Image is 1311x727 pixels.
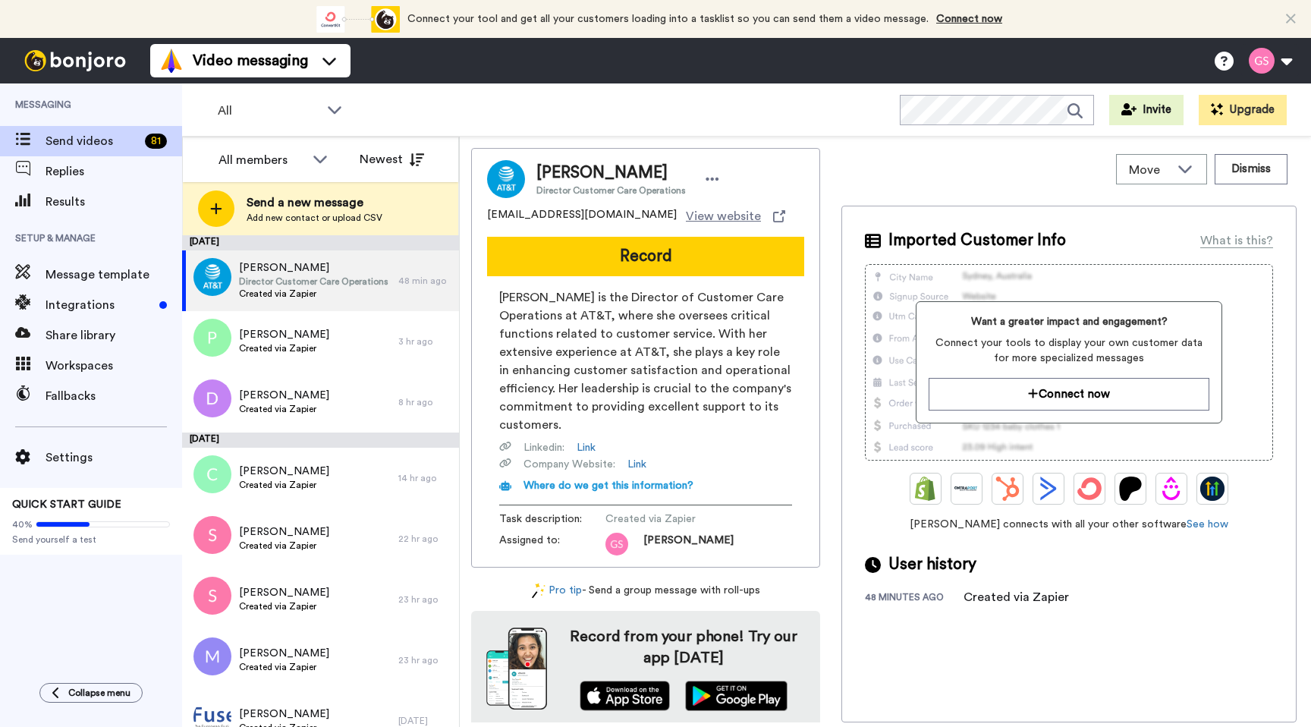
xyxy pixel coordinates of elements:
[239,479,329,491] span: Created via Zapier
[46,266,182,284] span: Message template
[193,455,231,493] img: c.png
[239,661,329,673] span: Created via Zapier
[193,258,231,296] img: 9c87d878-ce11-4aa5-888b-3e3522935e10.png
[348,144,435,175] button: Newest
[398,335,451,348] div: 3 hr ago
[499,288,792,434] span: [PERSON_NAME] is the Director of Customer Care Operations at AT&T, where she oversees critical fu...
[888,229,1066,252] span: Imported Customer Info
[398,472,451,484] div: 14 hr ago
[239,403,329,415] span: Created via Zapier
[1199,95,1287,125] button: Upgrade
[929,335,1209,366] span: Connect your tools to display your own customer data for more specialized messages
[580,681,670,711] img: appstore
[865,517,1273,532] span: [PERSON_NAME] connects with all your other software
[46,326,182,345] span: Share library
[499,533,605,555] span: Assigned to:
[398,593,451,606] div: 23 hr ago
[239,288,388,300] span: Created via Zapier
[995,477,1020,501] img: Hubspot
[1118,477,1143,501] img: Patreon
[1200,477,1225,501] img: GoHighLevel
[562,626,805,669] h4: Record from your phone! Try our app [DATE]
[398,275,451,287] div: 48 min ago
[487,207,677,225] span: [EMAIL_ADDRESS][DOMAIN_NAME]
[532,583,545,599] img: magic-wand.svg
[1187,519,1228,530] a: See how
[193,577,231,615] img: s.png
[145,134,167,149] div: 81
[499,511,605,527] span: Task description :
[46,193,182,211] span: Results
[487,160,525,198] img: Image of Beverly
[577,440,596,455] a: Link
[398,533,451,545] div: 22 hr ago
[239,342,329,354] span: Created via Zapier
[12,518,33,530] span: 40%
[1129,161,1170,179] span: Move
[913,477,938,501] img: Shopify
[536,162,686,184] span: [PERSON_NAME]
[239,327,329,342] span: [PERSON_NAME]
[46,162,182,181] span: Replies
[605,511,750,527] span: Created via Zapier
[193,637,231,675] img: m.png
[239,646,329,661] span: [PERSON_NAME]
[12,533,170,546] span: Send yourself a test
[936,14,1002,24] a: Connect now
[12,499,121,510] span: QUICK START GUIDE
[1077,477,1102,501] img: ConvertKit
[218,102,319,120] span: All
[523,440,564,455] span: Linkedin :
[239,388,329,403] span: [PERSON_NAME]
[398,654,451,666] div: 23 hr ago
[532,583,582,599] a: Pro tip
[685,681,788,711] img: playstore
[643,533,734,555] span: [PERSON_NAME]
[218,151,305,169] div: All members
[193,516,231,554] img: s.png
[929,378,1209,411] button: Connect now
[398,396,451,408] div: 8 hr ago
[239,707,329,722] span: [PERSON_NAME]
[865,591,964,606] div: 48 minutes ago
[46,296,153,314] span: Integrations
[46,387,182,405] span: Fallbacks
[182,235,459,250] div: [DATE]
[46,448,182,467] span: Settings
[471,583,820,599] div: - Send a group message with roll-ups
[239,275,388,288] span: Director Customer Care Operations
[46,357,182,375] span: Workspaces
[247,194,382,212] span: Send a new message
[193,50,308,71] span: Video messaging
[193,379,231,417] img: d.png
[929,314,1209,329] span: Want a greater impact and engagement?
[239,260,388,275] span: [PERSON_NAME]
[523,457,615,472] span: Company Website :
[1215,154,1287,184] button: Dismiss
[193,319,231,357] img: p.png
[1036,477,1061,501] img: ActiveCampaign
[1109,95,1184,125] button: Invite
[398,715,451,727] div: [DATE]
[1159,477,1184,501] img: Drip
[964,588,1069,606] div: Created via Zapier
[954,477,979,501] img: Ontraport
[46,132,139,150] span: Send videos
[239,464,329,479] span: [PERSON_NAME]
[239,540,329,552] span: Created via Zapier
[239,524,329,540] span: [PERSON_NAME]
[407,14,929,24] span: Connect your tool and get all your customers loading into a tasklist so you can send them a video...
[247,212,382,224] span: Add new contact or upload CSV
[68,687,130,699] span: Collapse menu
[239,585,329,600] span: [PERSON_NAME]
[239,600,329,612] span: Created via Zapier
[316,6,400,33] div: animation
[686,207,785,225] a: View website
[686,207,761,225] span: View website
[627,457,646,472] a: Link
[1200,231,1273,250] div: What is this?
[487,237,804,276] button: Record
[536,184,686,197] span: Director Customer Care Operations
